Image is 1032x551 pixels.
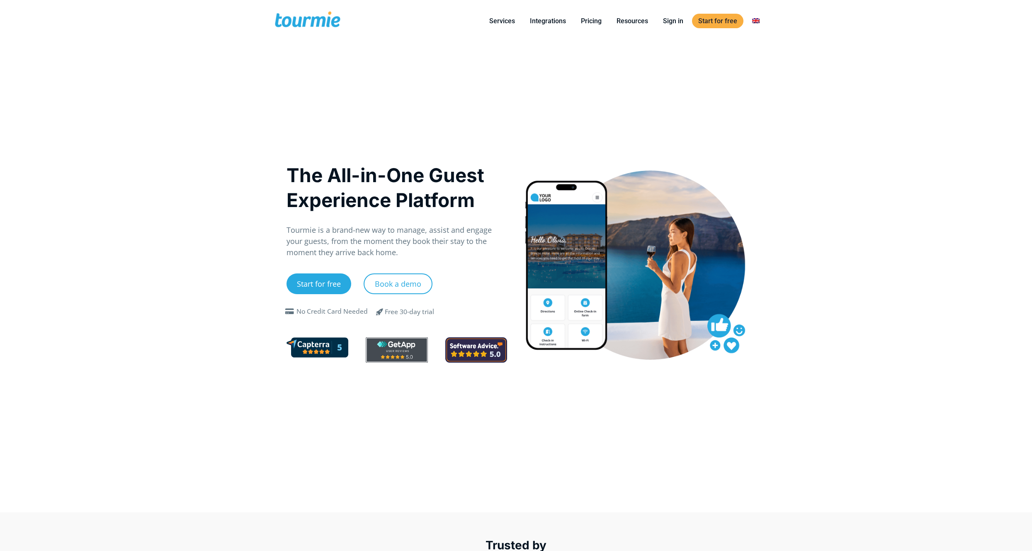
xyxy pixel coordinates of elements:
span:  [370,307,390,317]
a: Start for free [692,14,743,28]
a: Book a demo [364,273,432,294]
div: Free 30-day trial [385,307,434,317]
a: Services [483,16,521,26]
span:  [283,308,296,315]
p: Tourmie is a brand-new way to manage, assist and engage your guests, from the moment they book th... [287,224,508,258]
a: Sign in [657,16,690,26]
a: Resources [610,16,654,26]
a: Pricing [575,16,608,26]
a: Integrations [524,16,572,26]
a: Start for free [287,273,351,294]
div: No Credit Card Needed [296,307,368,317]
h1: The All-in-One Guest Experience Platform [287,163,508,212]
